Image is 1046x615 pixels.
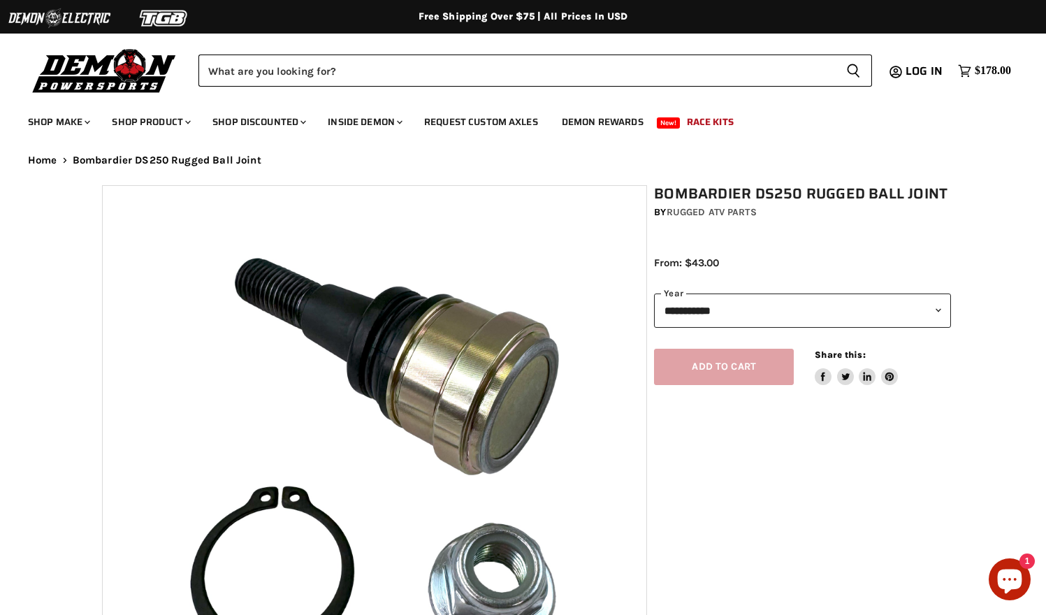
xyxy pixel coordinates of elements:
[414,108,549,136] a: Request Custom Axles
[28,45,181,95] img: Demon Powersports
[551,108,654,136] a: Demon Rewards
[667,206,757,218] a: Rugged ATV Parts
[73,154,261,166] span: Bombardier DS250 Rugged Ball Joint
[975,64,1011,78] span: $178.00
[7,5,112,31] img: Demon Electric Logo 2
[815,349,865,360] span: Share this:
[654,205,951,220] div: by
[899,65,951,78] a: Log in
[815,349,898,386] aside: Share this:
[951,61,1018,81] a: $178.00
[198,55,835,87] input: Search
[101,108,199,136] a: Shop Product
[17,102,1008,136] ul: Main menu
[112,5,217,31] img: TGB Logo 2
[317,108,411,136] a: Inside Demon
[17,108,99,136] a: Shop Make
[28,154,57,166] a: Home
[198,55,872,87] form: Product
[835,55,872,87] button: Search
[906,62,943,80] span: Log in
[657,117,681,129] span: New!
[985,558,1035,604] inbox-online-store-chat: Shopify online store chat
[654,256,719,269] span: From: $43.00
[654,185,951,203] h1: Bombardier DS250 Rugged Ball Joint
[654,294,951,328] select: year
[202,108,314,136] a: Shop Discounted
[676,108,744,136] a: Race Kits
